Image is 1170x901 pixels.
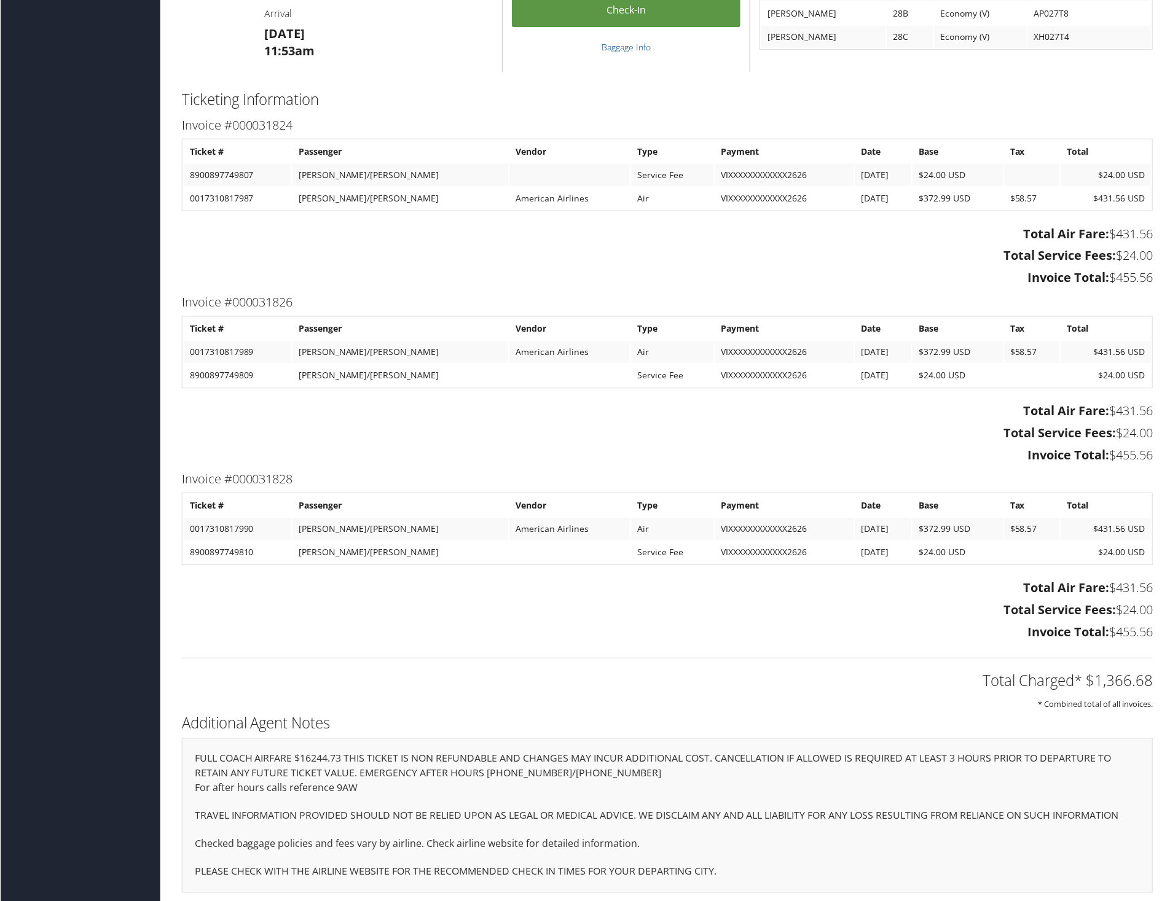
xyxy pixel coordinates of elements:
td: $372.99 USD [913,341,1003,364]
td: [PERSON_NAME]/[PERSON_NAME] [292,187,508,209]
th: Passenger [292,318,508,340]
td: American Airlines [509,518,630,540]
td: [PERSON_NAME]/[PERSON_NAME] [292,518,508,540]
td: 28B [887,2,933,25]
th: Ticket # [183,318,291,340]
th: Date [855,141,912,163]
td: 0017310817990 [183,518,291,540]
td: $24.00 USD [913,164,1003,186]
td: VIXXXXXXXXXXXX2626 [715,187,854,209]
th: Type [631,318,713,340]
p: Checked baggage policies and fees vary by airline. Check airline website for detailed information. [194,837,1141,853]
p: TRAVEL INFORMATION PROVIDED SHOULD NOT BE RELIED UPON AS LEGAL OR MEDICAL ADVICE. WE DISCLAIM ANY... [194,809,1141,825]
th: Tax [1005,318,1060,340]
th: Type [631,141,713,163]
h2: Ticketing Information [181,89,1153,110]
strong: Total Service Fees: [1004,602,1117,618]
td: 8900897749809 [183,365,291,387]
h3: Invoice #000031826 [181,294,1153,311]
td: VIXXXXXXXXXXXX2626 [715,164,854,186]
td: VIXXXXXXXXXXXX2626 [715,518,854,540]
strong: Invoice Total: [1028,447,1110,464]
td: [PERSON_NAME]/[PERSON_NAME] [292,365,508,387]
h3: $431.56 [181,225,1153,243]
td: Service Fee [631,365,713,387]
strong: Total Service Fees: [1004,425,1117,442]
p: PLEASE CHECK WITH THE AIRLINE WEBSITE FOR THE RECOMMENDED CHECK IN TIMES FOR YOUR DEPARTING CITY. [194,865,1141,881]
h3: $431.56 [181,580,1153,597]
th: Total [1061,495,1152,517]
td: XH027T4 [1028,26,1152,48]
td: [PERSON_NAME]/[PERSON_NAME] [292,542,508,564]
th: Base [913,141,1003,163]
strong: Total Air Fare: [1024,580,1110,596]
th: Tax [1005,141,1060,163]
td: VIXXXXXXXXXXXX2626 [715,365,854,387]
td: American Airlines [509,341,630,364]
td: Economy (V) [935,2,1027,25]
th: Vendor [509,495,630,517]
td: $431.56 USD [1061,518,1152,540]
td: [DATE] [855,365,912,387]
th: Passenger [292,495,508,517]
h3: $24.00 [181,248,1153,265]
th: Ticket # [183,495,291,517]
td: [DATE] [855,518,912,540]
strong: Total Service Fees: [1004,248,1117,264]
strong: Total Air Fare: [1024,403,1110,419]
h3: $455.56 [181,447,1153,464]
td: $24.00 USD [913,542,1003,564]
td: Air [631,187,713,209]
a: Baggage Info [602,41,651,53]
th: Passenger [292,141,508,163]
td: VIXXXXXXXXXXXX2626 [715,542,854,564]
td: $24.00 USD [1061,365,1152,387]
td: $431.56 USD [1061,341,1152,364]
th: Total [1061,141,1152,163]
td: [PERSON_NAME] [761,26,886,48]
h3: $24.00 [181,425,1153,442]
p: For after hours calls reference 9AW [194,781,1141,797]
td: Service Fee [631,164,713,186]
td: $58.57 [1005,518,1060,540]
th: Vendor [509,318,630,340]
td: 28C [887,26,933,48]
td: [DATE] [855,164,912,186]
td: Air [631,341,713,364]
td: 0017310817989 [183,341,291,364]
h3: $431.56 [181,403,1153,420]
th: Vendor [509,141,630,163]
td: 0017310817987 [183,187,291,209]
td: 8900897749810 [183,542,291,564]
td: American Airlines [509,187,630,209]
td: $58.57 [1005,341,1060,364]
td: AP027T8 [1028,2,1152,25]
td: [DATE] [855,187,912,209]
td: VIXXXXXXXXXXXX2626 [715,341,854,364]
strong: Total Air Fare: [1024,225,1110,242]
td: [PERSON_NAME] [761,2,886,25]
th: Date [855,318,912,340]
td: $24.00 USD [913,365,1003,387]
th: Ticket # [183,141,291,163]
h3: $455.56 [181,624,1153,641]
td: $24.00 USD [1061,164,1152,186]
th: Base [913,318,1003,340]
th: Date [855,495,912,517]
div: FULL COACH AIRFARE $16244.73 THIS TICKET IS NON REFUNDABLE AND CHANGES MAY INCUR ADDITIONAL COST.... [181,739,1153,894]
th: Payment [715,141,854,163]
h4: Arrival [264,7,493,20]
h3: Invoice #000031828 [181,471,1153,488]
strong: [DATE] [264,25,304,42]
th: Type [631,495,713,517]
td: [PERSON_NAME]/[PERSON_NAME] [292,341,508,364]
td: Service Fee [631,542,713,564]
td: $372.99 USD [913,187,1003,209]
h2: Additional Agent Notes [181,713,1153,734]
td: Economy (V) [935,26,1027,48]
th: Payment [715,495,854,517]
h3: $24.00 [181,602,1153,619]
td: [DATE] [855,341,912,364]
strong: Invoice Total: [1028,624,1110,641]
small: * Combined total of all invoices. [1038,699,1153,710]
